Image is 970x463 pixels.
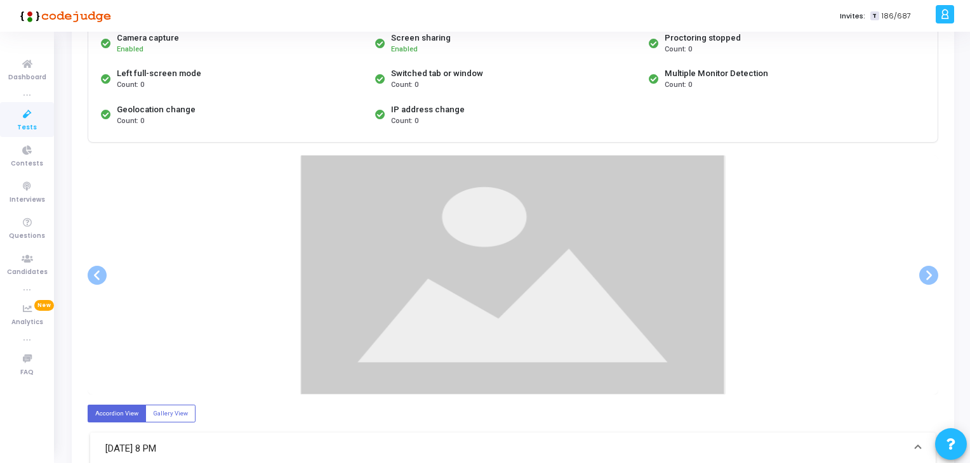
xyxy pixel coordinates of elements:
span: Contests [11,159,43,169]
label: Gallery View [145,405,196,422]
span: Enabled [391,45,418,53]
img: Loading [300,155,726,395]
span: FAQ [20,367,34,378]
span: Dashboard [8,72,46,83]
span: T [870,11,879,21]
span: Enabled [117,45,143,53]
div: Screen sharing [391,32,451,44]
span: Tests [17,122,37,133]
div: IP address change [391,103,465,116]
span: Interviews [10,195,45,205]
label: Invites: [840,11,865,22]
span: Questions [9,231,45,242]
span: Count: 0 [665,44,692,55]
span: Count: 0 [665,80,692,91]
span: Count: 0 [117,80,144,91]
span: Analytics [11,317,43,328]
div: Camera capture [117,32,179,44]
span: Count: 0 [117,116,144,127]
div: Multiple Monitor Detection [665,67,768,80]
span: New [34,300,54,311]
div: Switched tab or window [391,67,483,80]
span: Count: 0 [391,116,418,127]
img: logo [16,3,111,29]
div: Geolocation change [117,103,196,116]
div: Left full-screen mode [117,67,201,80]
label: Accordion View [88,405,146,422]
mat-panel-title: [DATE] 8 PM [105,441,905,456]
div: Proctoring stopped [665,32,741,44]
span: Candidates [7,267,48,278]
span: Count: 0 [391,80,418,91]
span: 186/687 [882,11,911,22]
